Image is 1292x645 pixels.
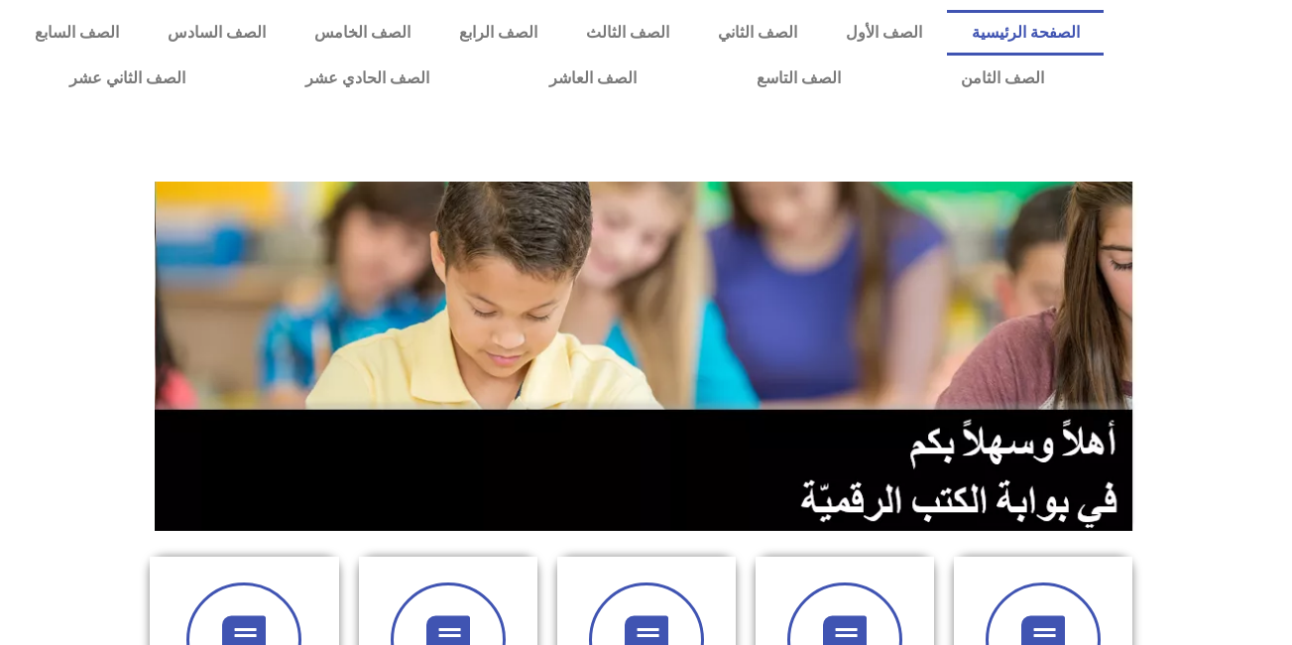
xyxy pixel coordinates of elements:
[822,10,947,56] a: الصف الأول
[490,56,697,101] a: الصف العاشر
[10,10,143,56] a: الصف السابع
[697,56,901,101] a: الصف التاسع
[562,10,694,56] a: الصف الثالث
[947,10,1104,56] a: الصفحة الرئيسية
[10,56,246,101] a: الصف الثاني عشر
[143,10,290,56] a: الصف السادس
[900,56,1104,101] a: الصف الثامن
[434,10,561,56] a: الصف الرابع
[290,10,434,56] a: الصف الخامس
[694,10,822,56] a: الصف الثاني
[246,56,490,101] a: الصف الحادي عشر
